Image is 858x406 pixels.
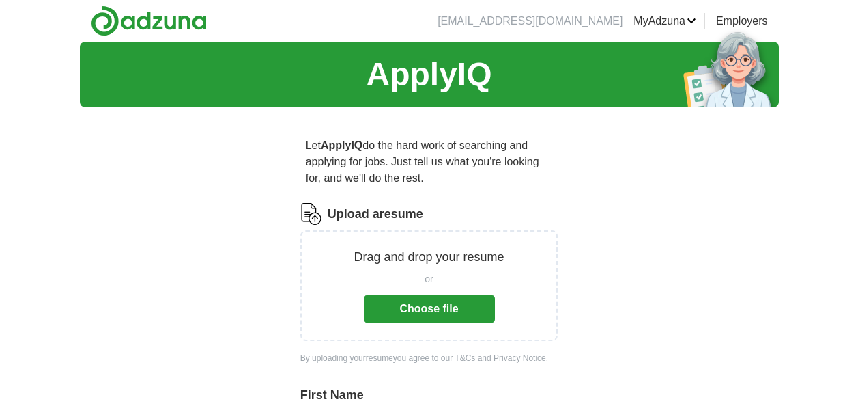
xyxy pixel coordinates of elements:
li: [EMAIL_ADDRESS][DOMAIN_NAME] [438,13,623,29]
strong: ApplyIQ [321,139,362,151]
div: By uploading your resume you agree to our and . [300,352,558,364]
h1: ApplyIQ [366,50,491,99]
a: MyAdzuna [633,13,696,29]
a: Privacy Notice [494,353,546,363]
img: CV Icon [300,203,322,225]
p: Drag and drop your resume [354,248,504,267]
span: or [425,272,433,286]
label: First Name [300,386,558,405]
a: T&Cs [455,353,475,363]
p: Let do the hard work of searching and applying for jobs. Just tell us what you're looking for, an... [300,132,558,192]
label: Upload a resume [328,205,423,224]
img: Adzuna logo [91,5,207,36]
button: Choose file [364,295,495,323]
a: Employers [716,13,768,29]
